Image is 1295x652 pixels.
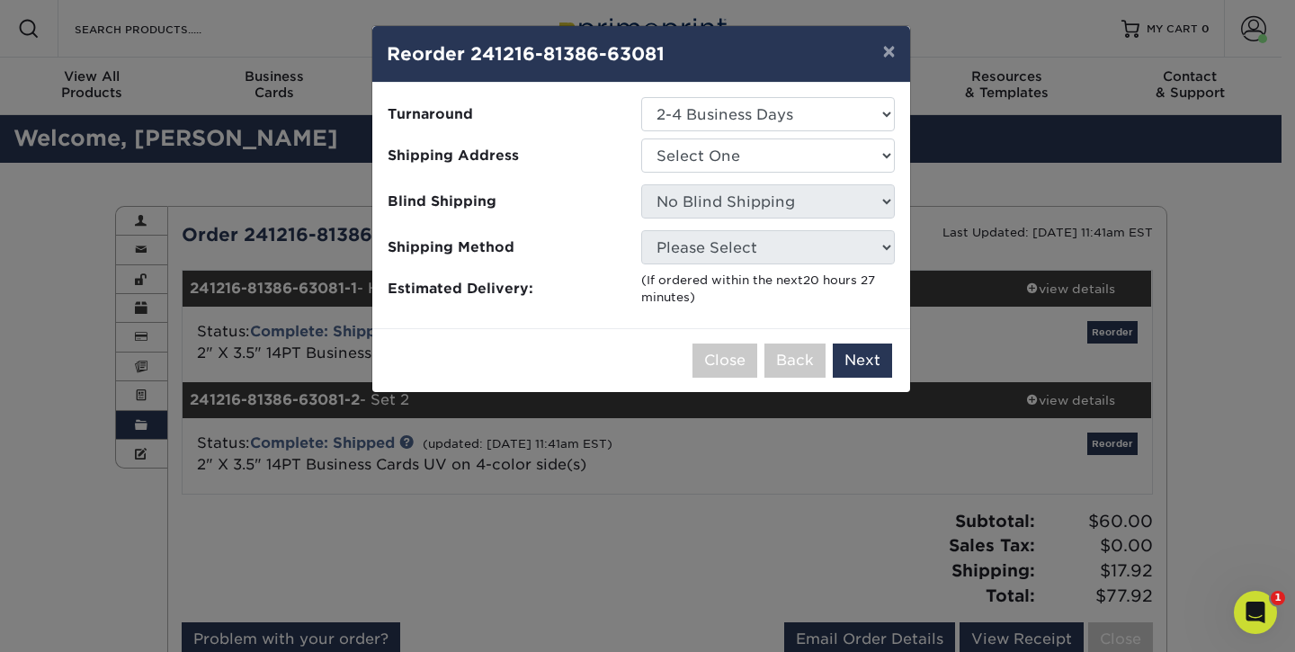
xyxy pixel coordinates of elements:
span: Turnaround [388,104,628,125]
span: Shipping Method [388,237,628,258]
span: Estimated Delivery: [388,279,628,299]
button: × [868,26,909,76]
h4: Reorder 241216-81386-63081 [387,40,896,67]
span: Blind Shipping [388,192,628,212]
button: Back [764,344,826,378]
button: Next [833,344,892,378]
span: Shipping Address [388,146,628,166]
iframe: Intercom live chat [1234,591,1277,634]
div: (If ordered within the next ) [641,272,895,307]
span: 1 [1271,591,1285,605]
button: Close [692,344,757,378]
